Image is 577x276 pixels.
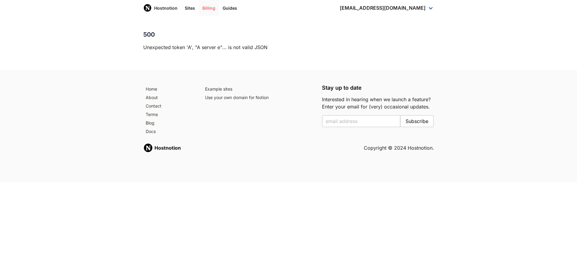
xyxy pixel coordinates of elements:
a: Terms [143,110,196,119]
h5: Copyright © 2024 Hostnotion. [364,144,434,151]
p: Unexpected token 'A', "A server e"... is not valid JSON [143,44,434,51]
a: Docs [143,127,196,136]
h1: 500 [143,30,434,39]
input: Enter your email to subscribe to the email list and be notified when we launch [322,115,401,127]
a: About [143,93,196,102]
a: Use your own domain for Notion [203,93,315,102]
a: Home [143,85,196,93]
button: Subscribe [400,115,434,127]
h5: Stay up to date [322,85,434,91]
img: Hostnotion logo [143,143,153,153]
a: Contact [143,102,196,110]
strong: Hostnotion [154,145,181,151]
a: Blog [143,119,196,127]
img: Host Notion logo [143,4,152,12]
a: Example sites [203,85,315,93]
p: Interested in hearing when we launch a feature? Enter your email for (very) occasional updates. [322,96,434,110]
